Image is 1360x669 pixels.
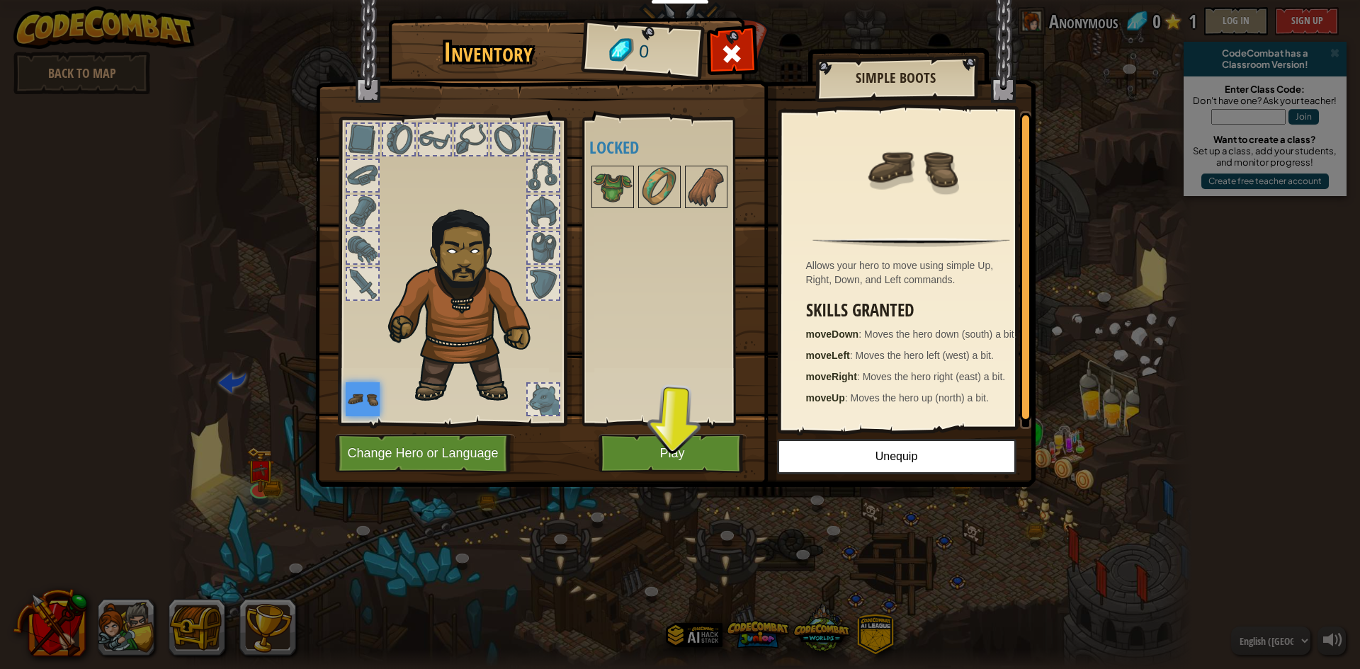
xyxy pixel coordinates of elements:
strong: moveDown [806,328,859,340]
button: Unequip [777,439,1016,474]
img: portrait.png [686,167,726,207]
img: hr.png [812,238,1009,247]
span: Moves the hero left (west) a bit. [856,350,994,361]
img: portrait.png [346,382,380,416]
img: portrait.png [640,167,679,207]
button: Play [599,434,747,473]
span: Moves the hero up (north) a bit. [851,392,989,404]
span: 0 [637,39,650,65]
img: duelist_hair.png [381,199,555,405]
h2: Simple Boots [829,70,963,86]
span: : [845,392,851,404]
img: portrait.png [593,167,633,207]
span: : [850,350,856,361]
h1: Inventory [398,38,579,67]
span: Moves the hero right (east) a bit. [863,371,1006,382]
h3: Skills Granted [806,301,1024,320]
div: Allows your hero to move using simple Up, Right, Down, and Left commands. [806,258,1024,287]
strong: moveUp [806,392,845,404]
strong: moveRight [806,371,857,382]
span: : [858,328,864,340]
img: portrait.png [866,122,958,214]
span: Moves the hero down (south) a bit. [864,328,1017,340]
strong: moveLeft [806,350,850,361]
button: Change Hero or Language [335,434,515,473]
span: : [857,371,863,382]
h4: Locked [589,138,767,156]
